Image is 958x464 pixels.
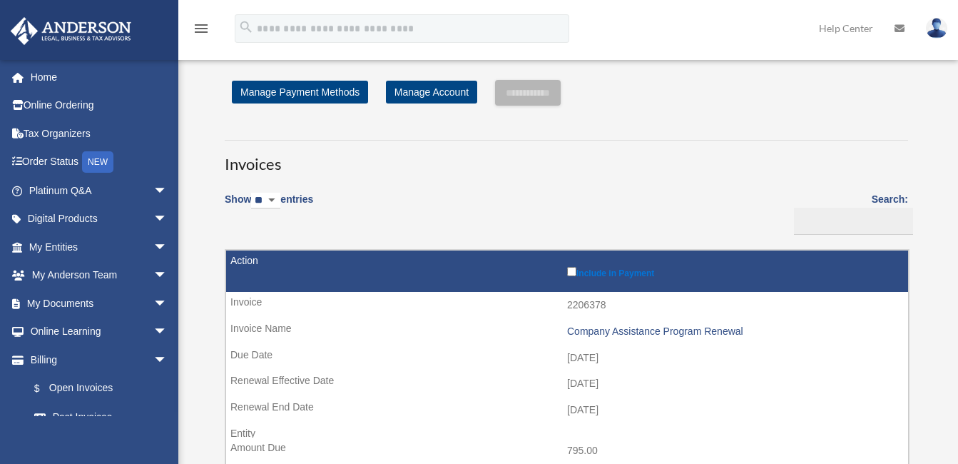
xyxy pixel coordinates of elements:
a: Manage Payment Methods [232,81,368,104]
td: [DATE] [226,397,908,424]
span: arrow_drop_down [153,176,182,206]
span: arrow_drop_down [153,289,182,318]
span: arrow_drop_down [153,205,182,234]
span: arrow_drop_down [153,318,182,347]
a: Online Ordering [10,91,189,120]
label: Search: [789,191,908,235]
a: Order StatusNEW [10,148,189,177]
i: search [238,19,254,35]
input: Search: [794,208,913,235]
a: Digital Productsarrow_drop_down [10,205,189,233]
select: Showentries [251,193,280,209]
a: $Open Invoices [20,374,175,403]
a: My Anderson Teamarrow_drop_down [10,261,189,290]
a: menu [193,25,210,37]
span: arrow_drop_down [153,346,182,375]
input: Include in Payment [567,267,576,276]
label: Include in Payment [567,264,901,278]
a: Past Invoices [20,403,182,431]
h3: Invoices [225,140,908,176]
img: Anderson Advisors Platinum Portal [6,17,136,45]
img: User Pic [926,18,947,39]
span: $ [42,380,49,398]
a: Home [10,63,189,91]
i: menu [193,20,210,37]
a: Tax Organizers [10,119,189,148]
td: [DATE] [226,345,908,372]
a: My Entitiesarrow_drop_down [10,233,189,261]
td: [DATE] [226,370,908,398]
span: arrow_drop_down [153,261,182,291]
a: Platinum Q&Aarrow_drop_down [10,176,189,205]
a: My Documentsarrow_drop_down [10,289,189,318]
div: NEW [82,151,113,173]
a: Manage Account [386,81,477,104]
a: Billingarrow_drop_down [10,346,182,374]
a: Online Learningarrow_drop_down [10,318,189,346]
span: arrow_drop_down [153,233,182,262]
div: Company Assistance Program Renewal [567,326,901,338]
label: Show entries [225,191,313,223]
td: 2206378 [226,292,908,319]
